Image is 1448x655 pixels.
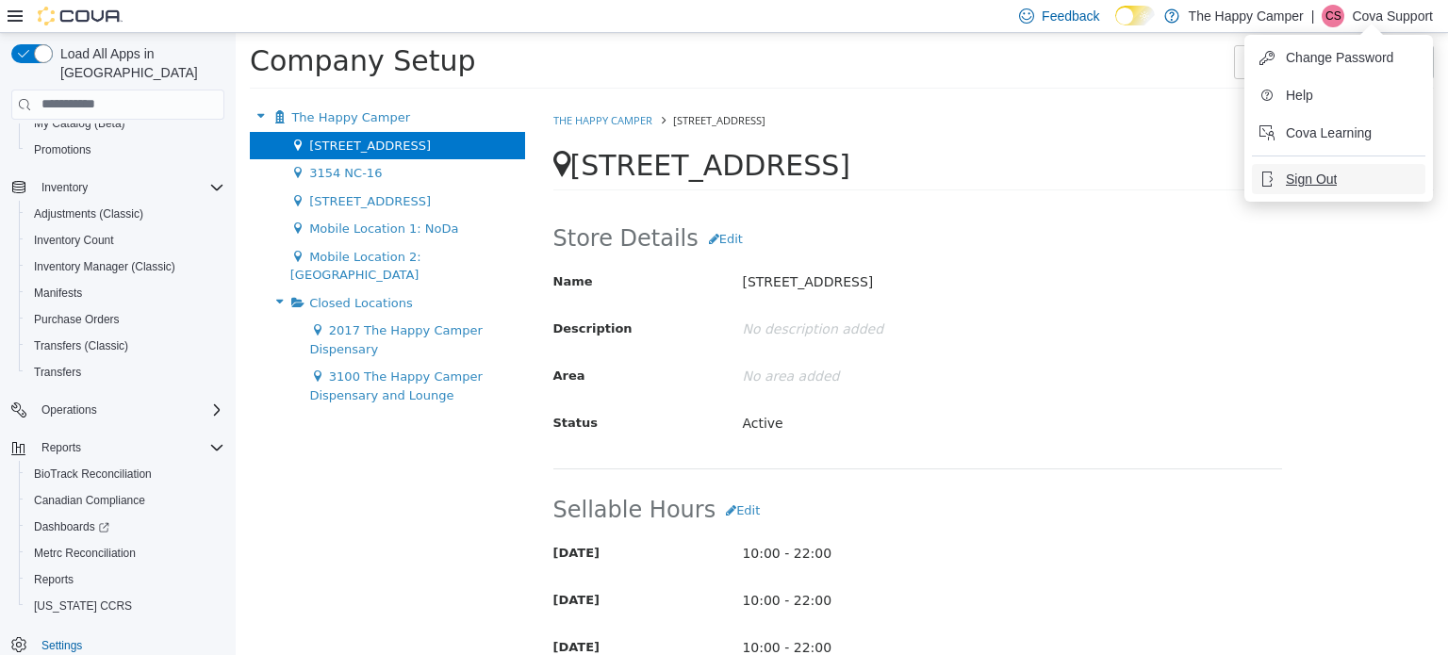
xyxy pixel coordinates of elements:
p: No area added [506,327,983,360]
button: Reports [34,436,89,459]
span: [US_STATE] CCRS [34,598,132,614]
span: Operations [41,402,97,418]
span: Manifests [26,282,224,304]
span: Canadian Compliance [34,493,145,508]
button: Inventory Manager (Classic) [19,254,232,280]
a: Adjustments (Classic) [26,203,151,225]
a: Promotions [26,139,99,161]
span: [DATE] [318,560,364,574]
span: Company Setup [14,11,240,44]
span: Operations [34,399,224,421]
span: [DATE] [318,607,364,621]
span: [STREET_ADDRESS] [74,106,195,120]
span: Reports [34,436,224,459]
span: The Happy Camper [56,77,174,91]
span: Cova Learning [1286,123,1372,142]
button: Transfers [19,359,232,385]
a: Metrc Reconciliation [26,542,143,565]
span: Sign Out [1286,170,1337,188]
span: Adjustments (Classic) [26,203,224,225]
button: Sign Out [1252,164,1425,194]
span: Inventory Manager (Classic) [34,259,175,274]
span: Feedback [1042,7,1099,25]
button: Metrc Reconciliation [19,540,232,566]
span: Dark Mode [1115,25,1116,26]
span: Transfers (Classic) [26,335,224,357]
a: The Happy Camper [318,80,417,94]
span: 3100 The Happy Camper Dispensary and Lounge [74,336,246,369]
button: Change Password [1252,42,1425,73]
a: Manifests [26,282,90,304]
button: Adjustments (Classic) [19,201,232,227]
span: My Catalog (Beta) [26,112,224,135]
a: [US_STATE] CCRS [26,595,140,617]
a: My Catalog (Beta) [26,112,133,135]
span: Help [1286,86,1313,105]
span: Promotions [26,139,224,161]
img: Cova [38,7,123,25]
a: Inventory Manager (Classic) [26,255,183,278]
span: Name [318,241,357,255]
span: Purchase Orders [34,312,120,327]
span: Inventory [34,176,224,199]
span: Adjustments (Classic) [34,206,143,221]
span: Metrc Reconciliation [26,542,224,565]
span: Mobile Location 2: [GEOGRAPHIC_DATA] [55,217,186,250]
a: Dashboards [19,514,232,540]
a: Dashboards [26,516,117,538]
p: 10:00 - 22:00 [506,504,983,537]
span: Change Password [1286,48,1393,67]
div: Cova Support [1322,5,1344,27]
span: Manifests [34,286,82,301]
span: BioTrack Reconciliation [34,467,152,482]
button: Tools [998,12,1067,46]
span: Store Details [318,192,463,219]
a: Transfers (Classic) [26,335,136,357]
a: Canadian Compliance [26,489,153,512]
span: [DATE] [318,513,364,527]
button: Operations [34,399,105,421]
p: Cova Support [1352,5,1433,27]
button: Cova Learning [1252,118,1425,148]
span: Load All Apps in [GEOGRAPHIC_DATA] [53,44,224,82]
p: 10:00 - 22:00 [506,551,983,584]
span: Inventory [41,180,88,195]
button: Manifests [19,280,232,306]
span: Sellable Hours [318,464,481,490]
a: Reports [26,568,81,591]
span: Reports [34,572,74,587]
p: [STREET_ADDRESS] [506,233,983,266]
p: 10:00 - 22:00 [506,598,983,631]
button: Edit [463,189,518,223]
span: Description [318,288,397,303]
span: Reports [26,568,224,591]
button: Purchase Orders [19,306,232,333]
span: Status [318,383,363,397]
span: Metrc Reconciliation [34,546,136,561]
p: Active [506,374,983,407]
button: My Catalog (Beta) [19,110,232,137]
a: Purchase Orders [26,308,127,331]
span: Closed Locations [74,263,177,277]
span: [STREET_ADDRESS] [335,116,615,149]
span: Settings [41,638,82,653]
span: Area [318,336,350,350]
button: Inventory [34,176,95,199]
span: Canadian Compliance [26,489,224,512]
span: 3154 NC-16 [74,133,146,147]
button: Canadian Compliance [19,487,232,514]
span: Reports [41,440,81,455]
button: Operations [4,397,232,423]
button: BioTrack Reconciliation [19,461,232,487]
span: Mobile Location 1: NoDa [74,188,222,203]
button: Inventory Count [19,227,232,254]
p: | [1311,5,1315,27]
p: The Happy Camper [1189,5,1304,27]
a: Transfers [26,361,89,384]
span: Transfers [26,361,224,384]
span: BioTrack Reconciliation [26,463,224,485]
button: Reports [19,566,232,593]
button: Promotions [19,137,232,163]
span: 2017 The Happy Camper Dispensary [74,290,246,323]
span: Transfers [34,365,81,380]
